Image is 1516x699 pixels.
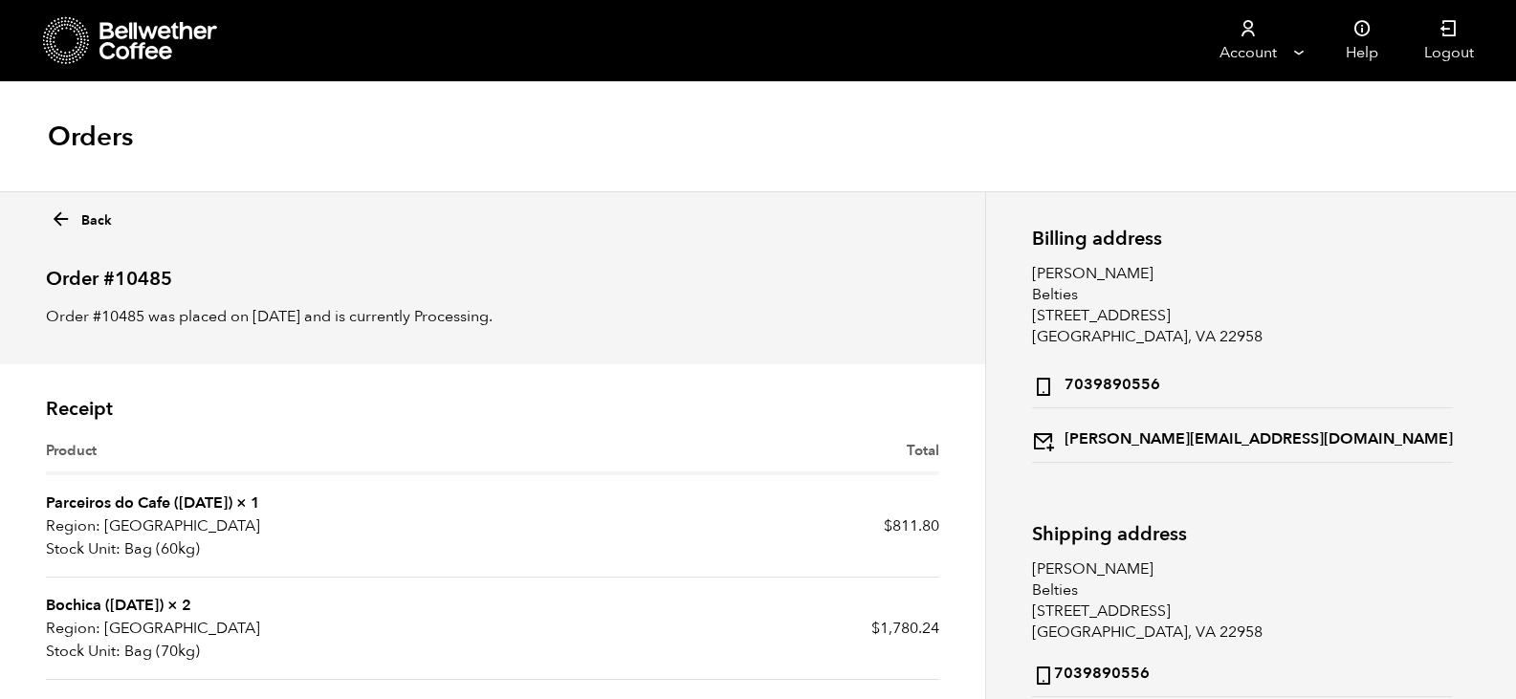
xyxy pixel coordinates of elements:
address: [PERSON_NAME] Belties [STREET_ADDRESS] [GEOGRAPHIC_DATA], VA 22958 [1032,558,1453,697]
p: Order #10485 was placed on [DATE] and is currently Processing. [46,305,939,328]
strong: Stock Unit: [46,537,121,560]
h2: Billing address [1032,228,1453,250]
strong: Region: [46,514,100,537]
strong: 7039890556 [1032,659,1150,687]
span: $ [884,515,892,536]
strong: × 1 [236,492,260,513]
th: Product [46,440,493,475]
h2: Shipping address [1032,523,1453,545]
p: Bag (70kg) [46,640,493,663]
h2: Order #10485 [46,251,939,291]
p: [GEOGRAPHIC_DATA] [46,617,493,640]
strong: Region: [46,617,100,640]
strong: 7039890556 [1032,370,1160,398]
a: Back [50,203,112,230]
p: Bag (60kg) [46,537,493,560]
strong: [PERSON_NAME][EMAIL_ADDRESS][DOMAIN_NAME] [1032,425,1453,452]
address: [PERSON_NAME] Belties [STREET_ADDRESS] [GEOGRAPHIC_DATA], VA 22958 [1032,263,1453,463]
bdi: 1,780.24 [871,618,939,639]
th: Total [493,440,939,475]
span: $ [871,618,880,639]
p: [GEOGRAPHIC_DATA] [46,514,493,537]
bdi: 811.80 [884,515,939,536]
a: Parceiros do Cafe ([DATE]) [46,492,232,513]
h2: Receipt [46,398,939,421]
a: Bochica ([DATE]) [46,595,164,616]
h1: Orders [48,120,133,154]
strong: × 2 [167,595,191,616]
strong: Stock Unit: [46,640,121,663]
